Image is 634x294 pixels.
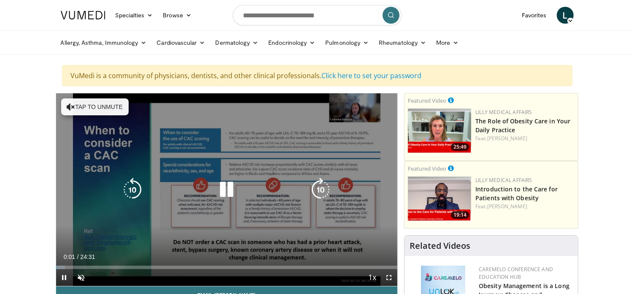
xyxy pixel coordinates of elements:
img: e1208b6b-349f-4914-9dd7-f97803bdbf1d.png.150x105_q85_crop-smart_upscale.png [408,109,471,153]
a: Browse [158,7,197,24]
small: Featured Video [408,165,446,172]
img: acc2e291-ced4-4dd5-b17b-d06994da28f3.png.150x105_q85_crop-smart_upscale.png [408,177,471,221]
button: Fullscreen [380,269,397,286]
small: Featured Video [408,97,446,104]
h4: Related Videos [410,241,470,251]
a: Rheumatology [374,34,431,51]
video-js: Video Player [56,93,398,286]
a: More [431,34,464,51]
div: Progress Bar [56,266,398,269]
a: Pulmonology [320,34,374,51]
a: Introduction to the Care for Patients with Obesity [475,185,558,202]
a: CaReMeLO Conference and Education Hub [479,266,553,280]
a: [PERSON_NAME] [487,135,527,142]
a: Cardiovascular [151,34,210,51]
button: Unmute [73,269,90,286]
button: Tap to unmute [61,98,129,115]
a: Favorites [517,7,552,24]
span: 25:49 [451,143,469,151]
a: L [557,7,574,24]
a: Endocrinology [263,34,320,51]
button: Playback Rate [364,269,380,286]
img: VuMedi Logo [61,11,105,19]
button: Pause [56,269,73,286]
a: The Role of Obesity Care in Your Daily Practice [475,117,570,134]
a: Click here to set your password [322,71,422,80]
span: 19:14 [451,211,469,219]
span: 24:31 [80,253,95,260]
a: Dermatology [210,34,264,51]
a: 19:14 [408,177,471,221]
div: VuMedi is a community of physicians, dentists, and other clinical professionals. [62,65,572,86]
input: Search topics, interventions [233,5,402,25]
a: 25:49 [408,109,471,153]
a: Specialties [111,7,158,24]
a: Lilly Medical Affairs [475,177,532,184]
a: Allergy, Asthma, Immunology [56,34,152,51]
span: / [77,253,79,260]
span: 0:01 [64,253,75,260]
a: [PERSON_NAME] [487,203,527,210]
div: Feat. [475,203,575,210]
div: Feat. [475,135,575,142]
a: Lilly Medical Affairs [475,109,532,116]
